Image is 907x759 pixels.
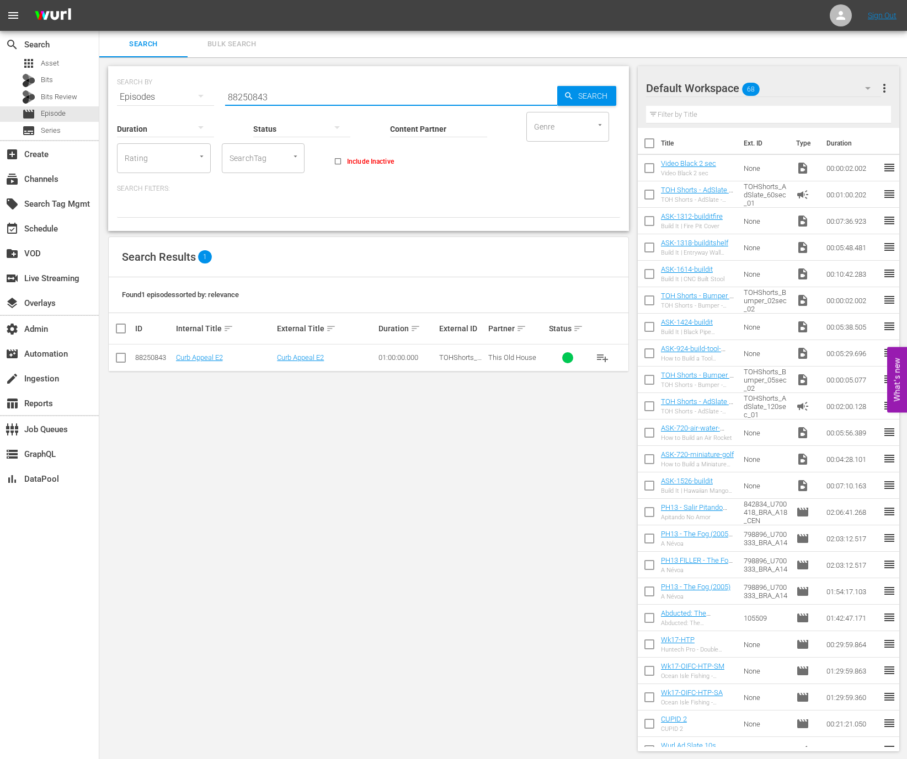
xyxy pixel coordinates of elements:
td: 00:29:59.864 [822,631,883,658]
td: None [739,684,792,710]
span: Video [796,294,809,307]
span: Episode [796,717,809,730]
a: Wk17-OIFC-HTP-SA [661,688,723,697]
span: Video [796,347,809,360]
td: None [739,155,792,181]
td: 798896_U700333_BRA_A14 [739,578,792,605]
td: 00:05:29.696 [822,340,883,367]
div: Ocean Isle Fishing - Huntech Pro - Surviving Mann [661,672,735,680]
td: None [739,314,792,340]
p: Search Filters: [117,184,620,193]
span: Episode [796,611,809,625]
td: 00:10:42.283 [822,261,883,287]
span: reorder [883,452,896,465]
div: A Névoa [661,567,735,574]
td: TOHShorts_AdSlate_60sec_01 [739,181,792,208]
td: None [739,340,792,367]
span: reorder [883,558,896,571]
span: reorder [883,346,896,359]
span: Bits Review [41,91,77,103]
span: Overlays [6,297,19,310]
td: 00:00:05.077 [822,367,883,393]
span: Series [22,124,35,137]
span: sort [223,324,233,333]
a: ASK-720-air-water-rocket [661,424,724,440]
span: reorder [883,637,896,650]
td: None [739,658,792,684]
td: 00:01:00.202 [822,181,883,208]
span: more_vert [878,82,891,95]
span: reorder [883,320,896,333]
a: ASK-1526-buildit [661,477,713,485]
div: Bits [22,74,35,87]
button: Open [595,120,605,130]
span: Video [796,320,809,333]
a: ASK-1312-builditfire [661,212,723,220]
span: Schedule [6,222,19,235]
div: External Title [277,322,375,335]
td: TOHShorts_Bumper_02sec_02 [739,287,792,314]
td: 00:00:02.002 [822,155,883,181]
td: None [739,472,792,499]
a: TOH Shorts - AdSlate - 60sec - 01 [661,186,733,202]
span: reorder [883,531,896,545]
div: 88250843 [135,353,173,362]
div: Episodes [117,82,214,112]
div: Video Black 2 sec [661,170,716,177]
span: Video [796,214,809,228]
span: Episode [796,532,809,545]
div: How to Build a Tool Storage Cabinet [661,355,735,362]
td: 00:00:02.002 [822,287,883,314]
a: ASK-720-miniature-golf [661,450,734,459]
span: Episode [796,638,809,651]
span: This Old House [488,353,536,362]
a: Wk17-OIFC-HTP-SM [661,662,724,670]
span: reorder [883,743,896,756]
a: TOH Shorts - Bumper - 02sec - 02 [661,292,734,308]
td: None [739,234,792,261]
span: reorder [883,214,896,227]
span: Search [106,38,181,51]
td: 02:06:41.268 [822,499,883,525]
span: Reports [6,397,19,410]
div: A Névoa [661,593,730,600]
div: TOH Shorts - Bumper - 02sec - 02 [661,302,735,309]
div: TOH Shorts - Bumper - 05sec - 02 [661,381,735,389]
span: Video [796,162,809,175]
span: Episode [796,505,809,519]
span: reorder [883,505,896,518]
td: 105509 [739,605,792,631]
div: Build It | Fire Pit Cover [661,223,723,230]
div: TOH Shorts - AdSlate - 120sec - 01 [661,408,735,415]
a: PH13 - Salir Pitando (PH13 - Salir Pitando (VARIANT)) [661,503,727,528]
div: 01:00:00.000 [378,353,436,362]
div: Partner [488,322,546,335]
a: TOH Shorts - AdSlate - 120sec - 01 [661,397,733,414]
td: 01:29:59.360 [822,684,883,710]
div: Status [549,322,586,335]
span: sort [410,324,420,333]
span: reorder [883,584,896,597]
td: 798896_U700333_BRA_A14 [739,525,792,552]
span: Video [796,267,809,281]
span: Asset [22,57,35,70]
a: Curb Appeal E2 [277,353,324,362]
span: menu [7,9,20,22]
a: PH13 - The Fog (2005) [661,583,730,591]
div: Apitando No Amor [661,514,735,521]
div: Bits Review [22,90,35,104]
td: 00:05:56.389 [822,419,883,446]
div: How to Build a Miniature Golf Course [661,461,735,468]
th: Title [661,128,737,159]
button: Open Feedback Widget [887,347,907,412]
a: Sign Out [868,11,897,20]
span: Series [41,125,61,136]
span: Bulk Search [194,38,269,51]
span: Ingestion [6,372,19,385]
span: Live Streaming [6,272,19,285]
div: Build It | Black Pipe Bookshelf [661,329,735,336]
div: A Névoa [661,540,735,547]
span: sort [326,324,336,333]
span: Ad [796,188,809,201]
th: Type [789,128,820,159]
